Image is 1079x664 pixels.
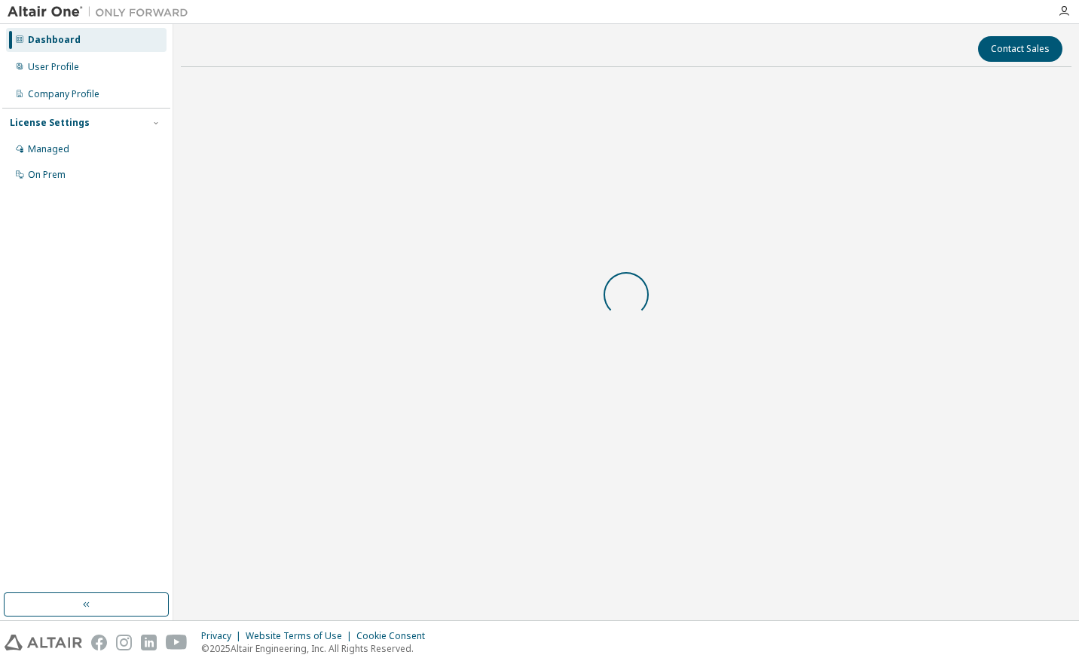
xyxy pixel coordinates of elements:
[28,143,69,155] div: Managed
[10,117,90,129] div: License Settings
[246,630,356,642] div: Website Terms of Use
[356,630,434,642] div: Cookie Consent
[141,635,157,650] img: linkedin.svg
[5,635,82,650] img: altair_logo.svg
[91,635,107,650] img: facebook.svg
[978,36,1062,62] button: Contact Sales
[28,34,81,46] div: Dashboard
[201,642,434,655] p: © 2025 Altair Engineering, Inc. All Rights Reserved.
[201,630,246,642] div: Privacy
[166,635,188,650] img: youtube.svg
[8,5,196,20] img: Altair One
[116,635,132,650] img: instagram.svg
[28,169,66,181] div: On Prem
[28,61,79,73] div: User Profile
[28,88,99,100] div: Company Profile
